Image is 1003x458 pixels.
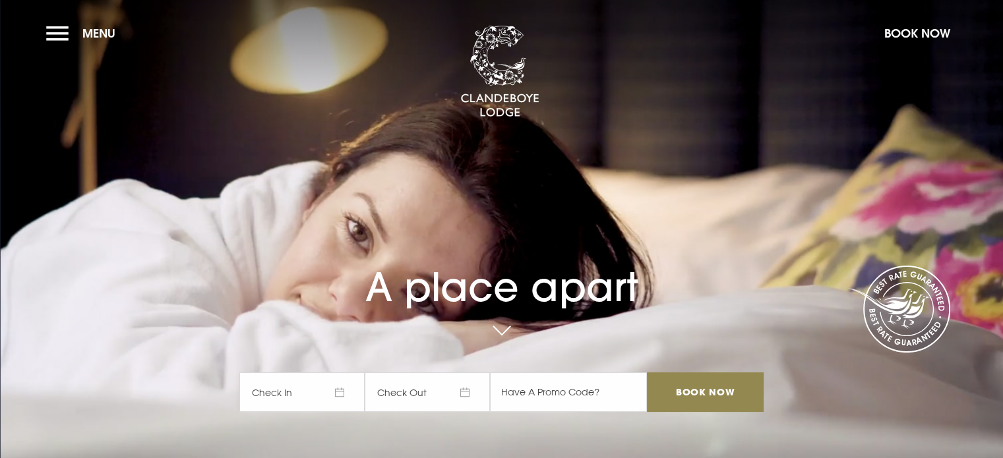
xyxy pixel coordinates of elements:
[490,372,647,412] input: Have A Promo Code?
[365,372,490,412] span: Check Out
[878,19,957,47] button: Book Now
[46,19,122,47] button: Menu
[460,26,539,118] img: Clandeboye Lodge
[647,372,763,412] input: Book Now
[239,372,365,412] span: Check In
[239,235,763,310] h1: A place apart
[82,26,115,41] span: Menu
